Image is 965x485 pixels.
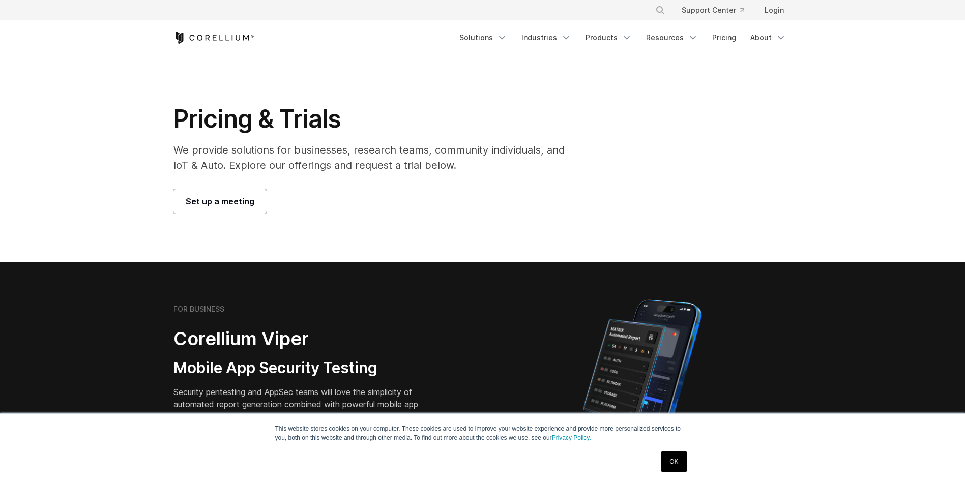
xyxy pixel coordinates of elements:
a: Support Center [674,1,752,19]
a: Industries [515,28,577,47]
a: Set up a meeting [173,189,267,214]
span: Set up a meeting [186,195,254,207]
a: Pricing [706,28,742,47]
a: Login [756,1,792,19]
h1: Pricing & Trials [173,104,579,134]
img: Corellium MATRIX automated report on iPhone showing app vulnerability test results across securit... [566,295,719,473]
p: This website stores cookies on your computer. These cookies are used to improve your website expe... [275,424,690,442]
a: Solutions [453,28,513,47]
a: Products [579,28,638,47]
p: Security pentesting and AppSec teams will love the simplicity of automated report generation comb... [173,386,434,422]
p: We provide solutions for businesses, research teams, community individuals, and IoT & Auto. Explo... [173,142,579,173]
h3: Mobile App Security Testing [173,358,434,378]
div: Navigation Menu [643,1,792,19]
button: Search [651,1,669,19]
div: Navigation Menu [453,28,792,47]
h6: FOR BUSINESS [173,305,224,314]
a: OK [661,451,687,472]
a: Resources [640,28,704,47]
a: Privacy Policy. [552,434,591,441]
h2: Corellium Viper [173,327,434,350]
a: Corellium Home [173,32,254,44]
a: About [744,28,792,47]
